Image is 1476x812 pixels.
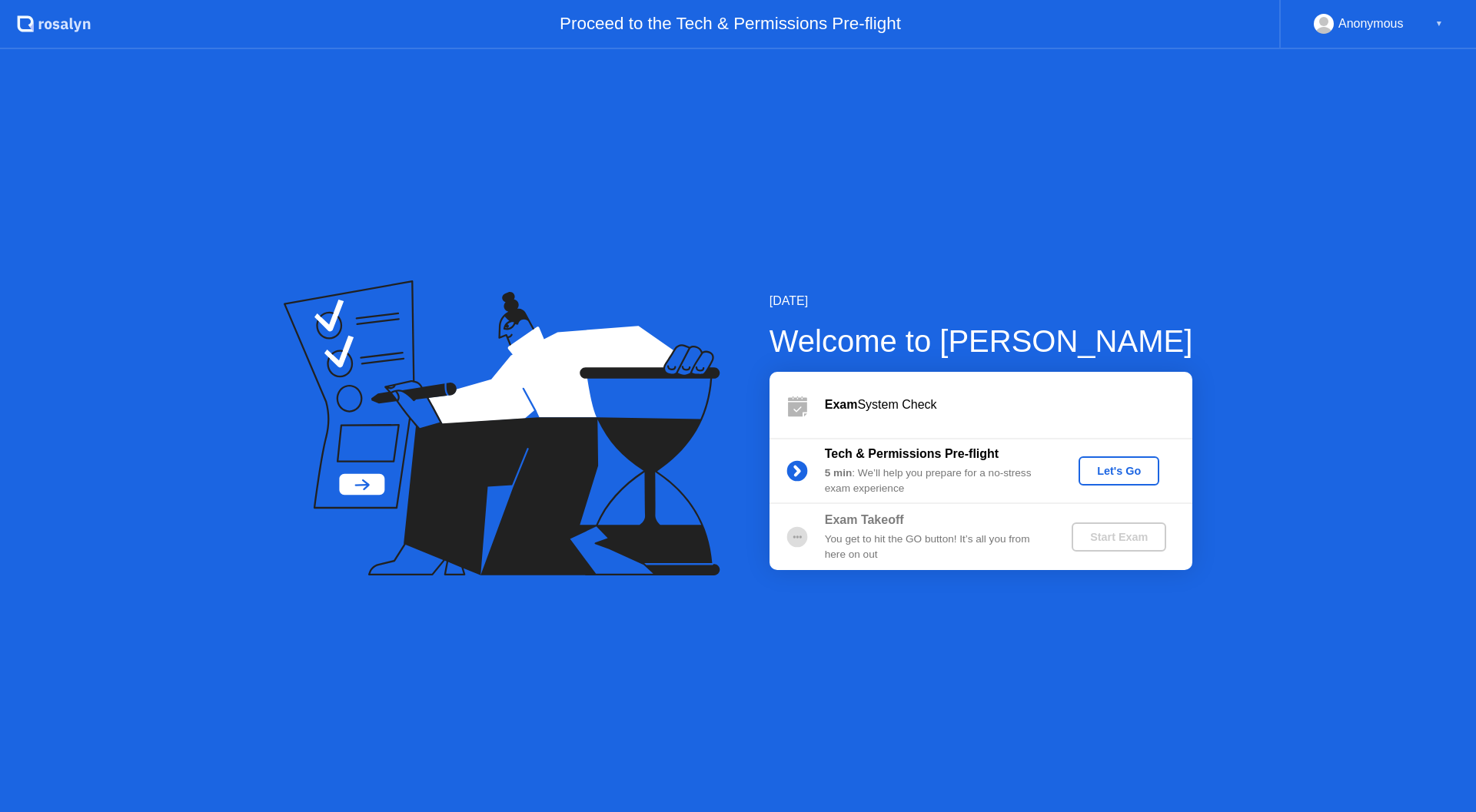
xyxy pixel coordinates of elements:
div: You get to hit the GO button! It’s all you from here on out [825,532,1046,563]
div: Welcome to [PERSON_NAME] [770,318,1193,364]
b: Tech & Permissions Pre-flight [825,447,999,460]
div: ▼ [1435,14,1443,34]
div: Anonymous [1338,14,1404,34]
div: System Check [825,396,1192,414]
div: Let's Go [1085,465,1153,477]
b: 5 min [825,467,853,479]
div: [DATE] [770,292,1193,310]
div: Start Exam [1078,531,1160,543]
b: Exam Takeoff [825,513,904,526]
b: Exam [825,398,858,411]
button: Start Exam [1072,522,1166,552]
button: Let's Go [1079,456,1159,486]
div: : We’ll help you prepare for a no-stress exam experience [825,466,1046,497]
